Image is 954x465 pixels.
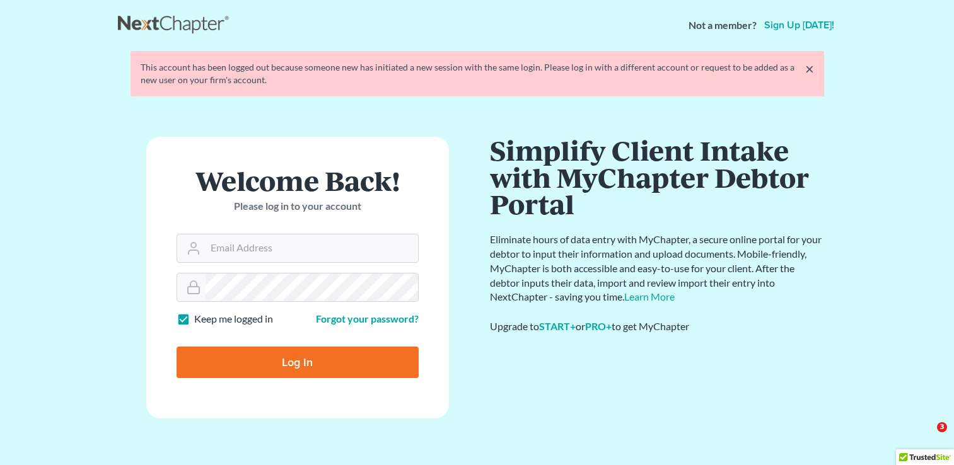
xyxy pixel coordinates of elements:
[805,61,814,76] a: ×
[762,20,837,30] a: Sign up [DATE]!
[539,320,576,332] a: START+
[911,422,941,452] iframe: Intercom live chat
[490,233,824,304] p: Eliminate hours of data entry with MyChapter, a secure online portal for your debtor to input the...
[206,234,418,262] input: Email Address
[177,347,419,378] input: Log In
[194,312,273,326] label: Keep me logged in
[490,319,824,334] div: Upgrade to or to get MyChapter
[624,290,675,302] a: Learn More
[316,313,419,324] a: Forgot your password?
[937,422,947,432] span: 3
[177,167,419,194] h1: Welcome Back!
[177,199,419,214] p: Please log in to your account
[141,61,814,86] div: This account has been logged out because someone new has initiated a new session with the same lo...
[585,320,612,332] a: PRO+
[689,18,757,33] strong: Not a member?
[490,137,824,217] h1: Simplify Client Intake with MyChapter Debtor Portal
